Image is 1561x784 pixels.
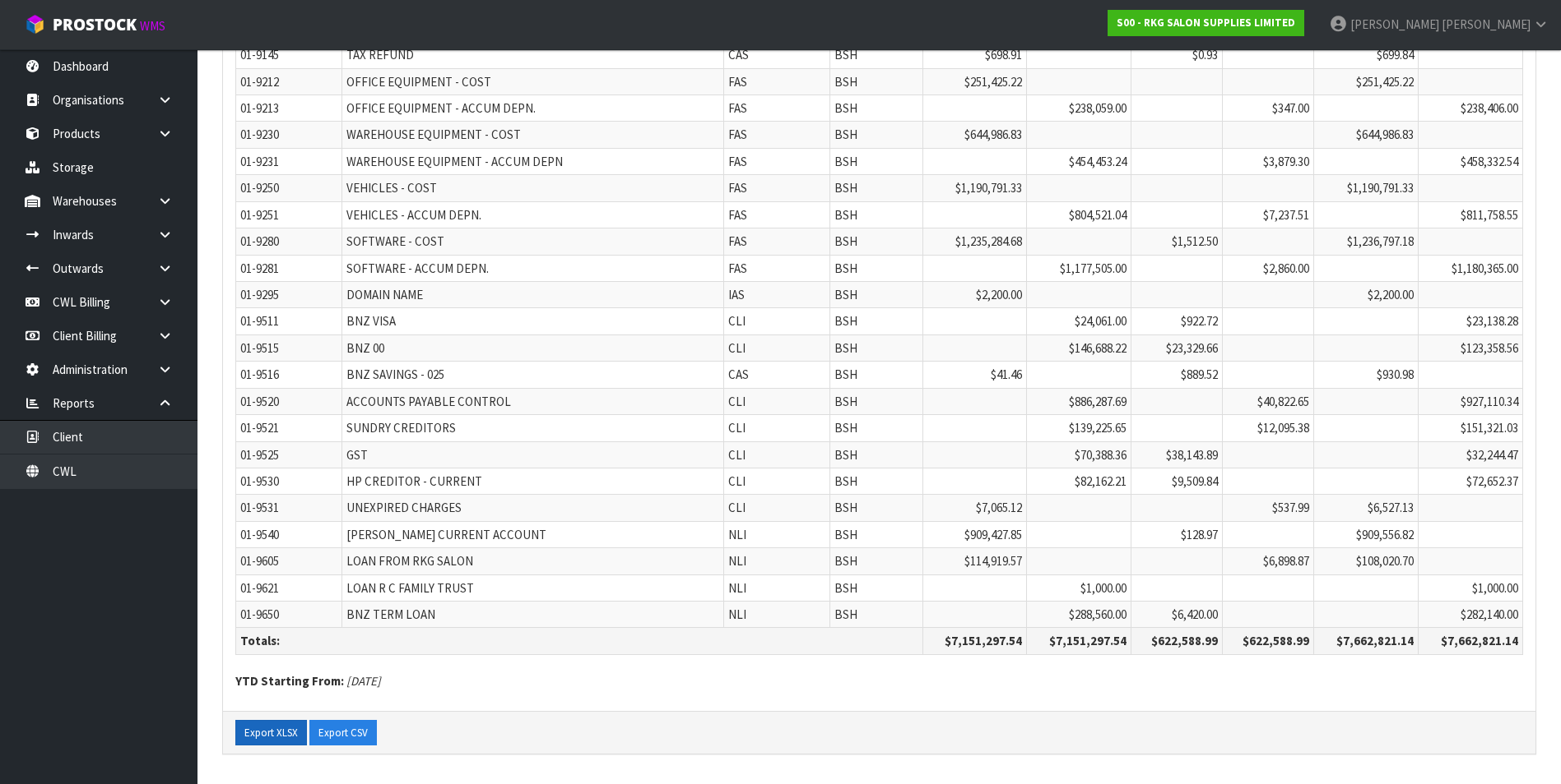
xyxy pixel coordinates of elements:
[723,468,829,494] td: CLI
[1172,233,1218,249] span: $1,512.50
[342,548,724,574] td: LOAN FROM RKG SALON
[1192,47,1218,62] span: $0.93
[1069,207,1127,223] span: $804,521.04
[1347,180,1414,196] span: $1,190,791.33
[830,388,922,414] td: BSH
[1263,154,1309,169] span: $3,879.30
[1166,447,1218,463] span: $38,143.89
[1069,154,1127,169] span: $454,453.24
[1181,527,1218,542] span: $128.97
[342,388,724,414] td: ACCOUNTS PAYABLE CONTROL
[1263,553,1309,569] span: $6,898.87
[236,95,342,122] td: 01-9213
[1452,261,1518,276] span: $1,180,365.00
[1368,287,1414,302] span: $2,200.00
[25,14,45,35] img: cube-alt.png
[723,388,829,414] td: CLI
[236,521,342,547] td: 01-9540
[342,521,724,547] td: [PERSON_NAME] CURRENT ACCOUNT
[1314,628,1419,654] th: $7,662,821.14
[236,42,342,68] td: 01-9145
[236,255,342,281] td: 01-9281
[236,148,342,174] td: 01-9231
[140,18,165,34] small: WMS
[830,334,922,361] td: BSH
[1027,628,1131,654] th: $7,151,297.54
[1461,420,1518,436] span: $151,321.03
[342,334,724,361] td: BNZ 00
[1377,367,1414,382] span: $930.98
[830,415,922,441] td: BSH
[236,228,342,255] td: 01-9280
[342,415,724,441] td: SUNDRY CREDITORS
[723,42,829,68] td: CAS
[955,180,1022,196] span: $1,190,791.33
[342,42,724,68] td: TAX REFUND
[1117,16,1295,30] strong: S00 - RKG SALON SUPPLIES LIMITED
[723,308,829,334] td: CLI
[1172,606,1218,622] span: $6,420.00
[236,468,342,494] td: 01-9530
[830,281,922,307] td: BSH
[723,255,829,281] td: FAS
[830,42,922,68] td: BSH
[1377,47,1414,62] span: $699.84
[1272,100,1309,116] span: $347.00
[723,602,829,628] td: NLI
[1060,261,1127,276] span: $1,177,505.00
[976,500,1022,515] span: $7,065.12
[1080,580,1127,596] span: $1,000.00
[976,287,1022,302] span: $2,200.00
[723,362,829,388] td: CAS
[723,95,829,122] td: FAS
[236,362,342,388] td: 01-9516
[236,628,923,654] th: Totals:
[1069,340,1127,356] span: $146,688.22
[1181,367,1218,382] span: $889.52
[723,148,829,174] td: FAS
[1263,261,1309,276] span: $2,860.00
[830,95,922,122] td: BSH
[1257,420,1309,436] span: $12,095.38
[1263,207,1309,223] span: $7,237.51
[723,548,829,574] td: NLI
[723,521,829,547] td: NLI
[830,228,922,255] td: BSH
[1466,473,1518,489] span: $72,652.37
[985,47,1022,62] span: $698.91
[1069,100,1127,116] span: $238,059.00
[1075,447,1127,463] span: $70,388.36
[235,673,344,689] strong: YTD Starting From:
[964,553,1022,569] span: $114,919.57
[1461,606,1518,622] span: $282,140.00
[723,281,829,307] td: IAS
[342,495,724,521] td: UNEXPIRED CHARGES
[236,495,342,521] td: 01-9531
[1461,340,1518,356] span: $123,358.56
[236,548,342,574] td: 01-9605
[342,281,724,307] td: DOMAIN NAME
[1069,606,1127,622] span: $288,560.00
[236,308,342,334] td: 01-9511
[236,415,342,441] td: 01-9521
[830,468,922,494] td: BSH
[1461,394,1518,409] span: $927,110.34
[342,228,724,255] td: SOFTWARE - COST
[342,602,724,628] td: BNZ TERM LOAN
[236,201,342,228] td: 01-9251
[1172,473,1218,489] span: $9,509.84
[1461,100,1518,116] span: $238,406.00
[1466,313,1518,329] span: $23,138.28
[723,334,829,361] td: CLI
[723,415,829,441] td: CLI
[1461,154,1518,169] span: $458,332.54
[346,673,381,689] em: [DATE]
[342,95,724,122] td: OFFICE EQUIPMENT - ACCUM DEPN.
[830,548,922,574] td: BSH
[342,574,724,601] td: LOAN R C FAMILY TRUST
[1257,394,1309,409] span: $40,822.65
[342,255,724,281] td: SOFTWARE - ACCUM DEPN.
[830,362,922,388] td: BSH
[236,175,342,201] td: 01-9250
[723,201,829,228] td: FAS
